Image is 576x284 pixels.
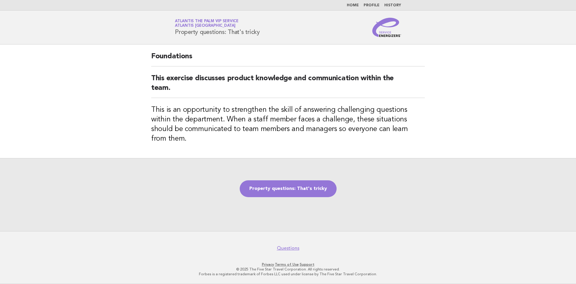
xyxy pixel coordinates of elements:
[347,4,359,7] a: Home
[384,4,401,7] a: History
[262,262,274,267] a: Privacy
[104,267,472,272] p: © 2025 The Five Star Travel Corporation. All rights reserved.
[151,52,425,66] h2: Foundations
[275,262,299,267] a: Terms of Use
[372,18,401,37] img: Service Energizers
[104,262,472,267] p: · ·
[240,180,337,197] a: Property questions: That's tricky
[151,105,425,144] h3: This is an opportunity to strengthen the skill of answering challenging questions within the depa...
[104,272,472,276] p: Forbes is a registered trademark of Forbes LLC used under license by The Five Star Travel Corpora...
[300,262,314,267] a: Support
[151,74,425,98] h2: This exercise discusses product knowledge and communication within the team.
[277,245,299,251] a: Questions
[364,4,379,7] a: Profile
[175,20,260,35] h1: Property questions: That's tricky
[175,19,238,28] a: Atlantis The Palm VIP ServiceAtlantis [GEOGRAPHIC_DATA]
[175,24,235,28] span: Atlantis [GEOGRAPHIC_DATA]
